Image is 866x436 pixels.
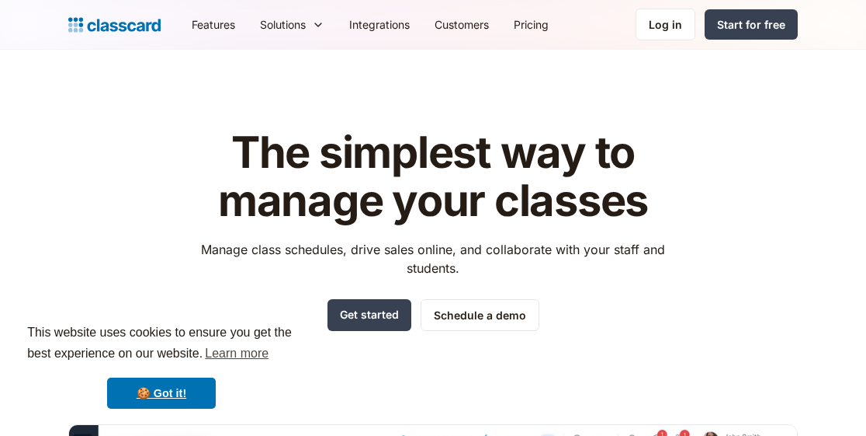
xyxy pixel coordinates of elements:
[337,7,422,42] a: Integrations
[107,378,216,409] a: dismiss cookie message
[422,7,501,42] a: Customers
[187,129,680,225] h1: The simplest way to manage your classes
[327,299,411,331] a: Get started
[12,309,310,424] div: cookieconsent
[248,7,337,42] div: Solutions
[649,16,682,33] div: Log in
[27,323,296,365] span: This website uses cookies to ensure you get the best experience on our website.
[260,16,306,33] div: Solutions
[68,14,161,36] a: home
[187,240,680,277] p: Manage class schedules, drive sales online, and collaborate with your staff and students.
[717,16,785,33] div: Start for free
[705,9,798,40] a: Start for free
[636,9,695,40] a: Log in
[501,7,561,42] a: Pricing
[421,299,539,331] a: Schedule a demo
[179,7,248,42] a: Features
[203,342,271,365] a: learn more about cookies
